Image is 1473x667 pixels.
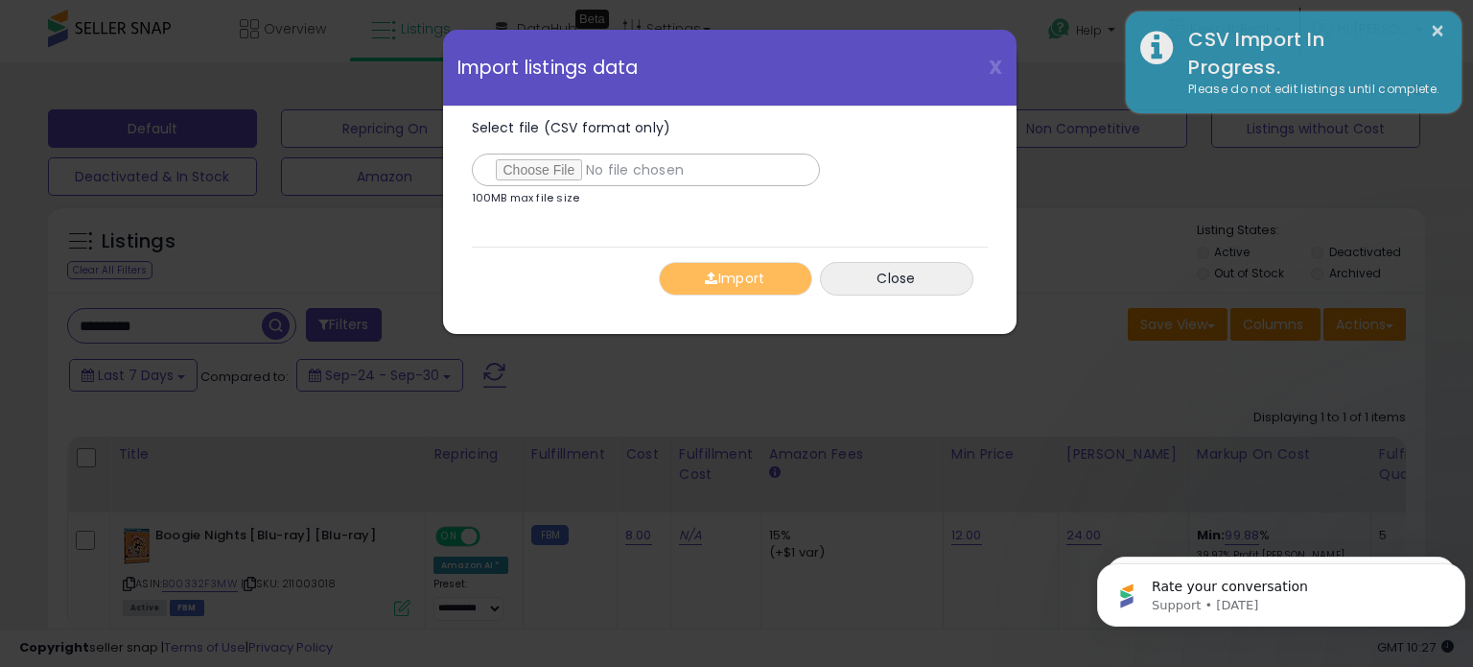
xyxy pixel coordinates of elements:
[1089,523,1473,657] iframe: Intercom notifications message
[1174,26,1447,81] div: CSV Import In Progress.
[820,262,973,296] button: Close
[1174,81,1447,99] div: Please do not edit listings until complete.
[659,262,812,296] button: Import
[472,118,671,137] span: Select file (CSV format only)
[1430,19,1445,43] button: ×
[457,59,639,77] span: Import listings data
[989,54,1002,81] span: X
[472,193,580,203] p: 100MB max file size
